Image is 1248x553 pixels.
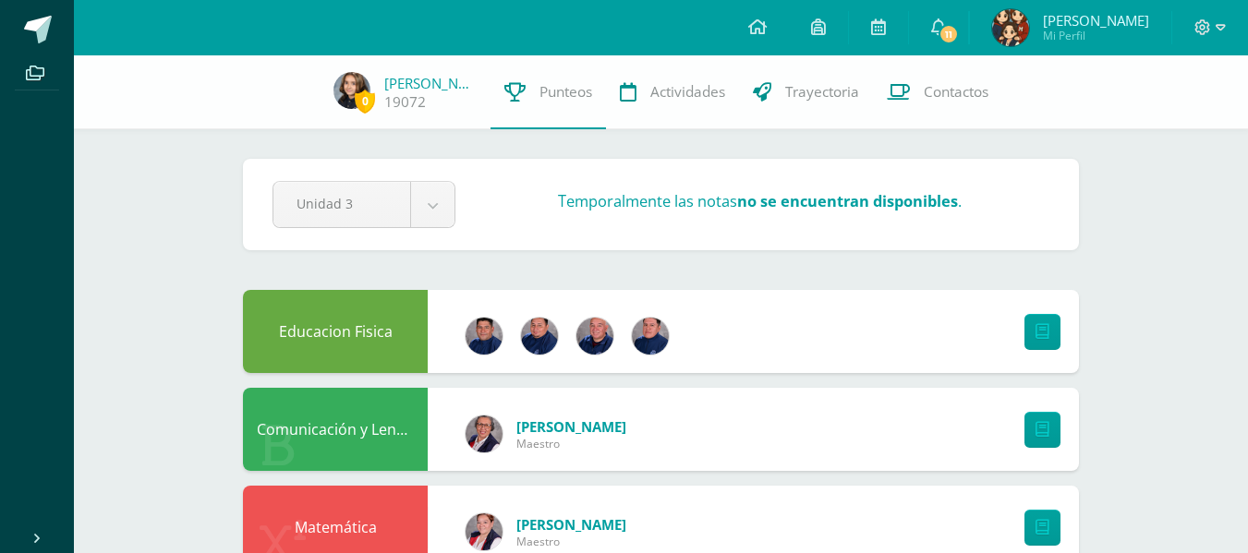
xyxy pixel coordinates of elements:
[1043,11,1149,30] span: [PERSON_NAME]
[785,82,859,102] span: Trayectoria
[384,74,477,92] a: [PERSON_NAME]
[1043,28,1149,43] span: Mi Perfil
[466,415,503,452] img: b73d8368e53b102793b71a4f6376ea4c.png
[243,388,428,471] div: Comunicación y Lenguaje
[606,55,739,129] a: Actividades
[992,9,1029,46] img: 01fcd12e4fdb3c1babf7ea4e2632d275.png
[650,82,725,102] span: Actividades
[297,182,387,225] span: Unidad 3
[243,290,428,373] div: Educacion Fisica
[466,513,503,550] img: 55af0046b199c2f8f4a7eb94cb459e87.png
[516,417,626,436] span: [PERSON_NAME]
[355,90,375,113] span: 0
[516,534,626,549] span: Maestro
[333,72,370,109] img: 4b8dbdf660ea4d6a279925ef19b464be.png
[632,318,669,355] img: 9ecbe07bdee1ad8edd933d8244312c74.png
[924,82,988,102] span: Contactos
[466,318,503,355] img: 4006fe33169205415d824d67e5edd571.png
[516,436,626,451] span: Maestro
[273,182,454,227] a: Unidad 3
[873,55,1002,129] a: Contactos
[576,318,613,355] img: 5e561b1b4745f30dac10328f2370a0d4.png
[384,92,426,112] a: 19072
[491,55,606,129] a: Punteos
[739,55,873,129] a: Trayectoria
[539,82,592,102] span: Punteos
[558,190,962,211] h3: Temporalmente las notas .
[939,24,959,44] span: 11
[521,318,558,355] img: 1c38046ccfa38abdac5b3f2345700fb5.png
[516,515,626,534] span: [PERSON_NAME]
[737,190,958,211] strong: no se encuentran disponibles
